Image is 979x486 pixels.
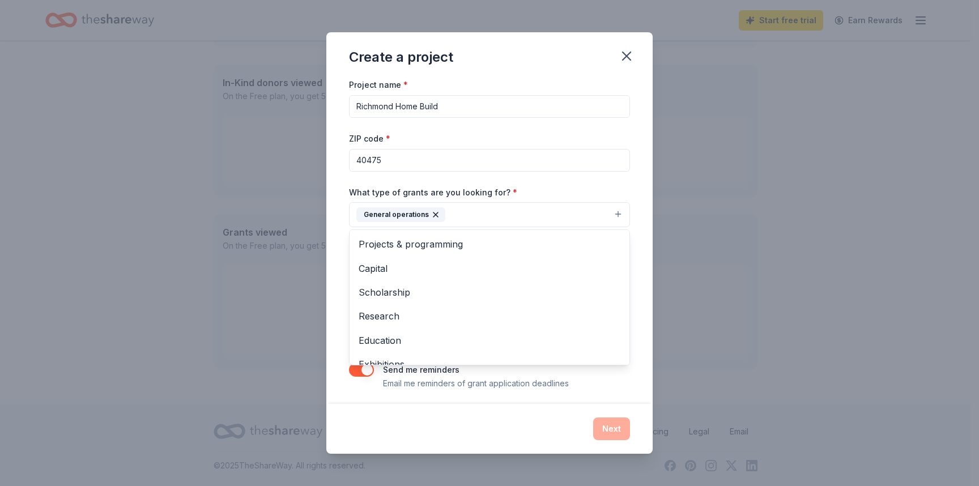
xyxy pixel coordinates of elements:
span: Exhibitions [359,357,620,372]
div: General operations [349,229,630,365]
span: Research [359,309,620,323]
span: Projects & programming [359,237,620,251]
span: Scholarship [359,285,620,300]
span: Education [359,333,620,348]
button: General operations [349,202,630,227]
span: Capital [359,261,620,276]
div: General operations [356,207,445,222]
